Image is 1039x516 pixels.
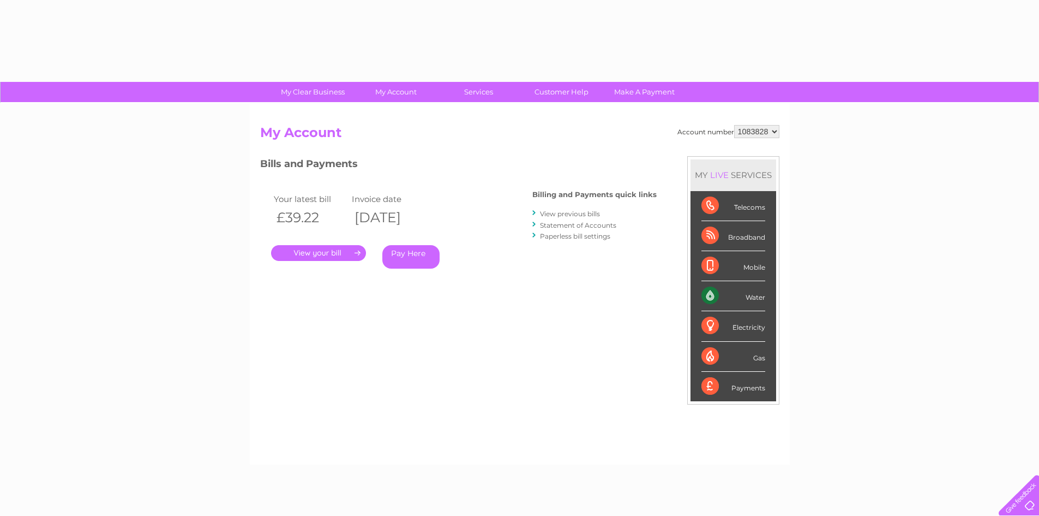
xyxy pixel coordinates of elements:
[677,125,779,138] div: Account number
[690,159,776,191] div: MY SERVICES
[701,311,765,341] div: Electricity
[382,245,440,269] a: Pay Here
[351,82,441,102] a: My Account
[271,245,366,261] a: .
[701,342,765,372] div: Gas
[260,156,657,175] h3: Bills and Payments
[517,82,606,102] a: Customer Help
[271,206,350,229] th: £39.22
[701,251,765,281] div: Mobile
[701,191,765,221] div: Telecoms
[434,82,524,102] a: Services
[701,221,765,251] div: Broadband
[260,125,779,146] h2: My Account
[540,221,616,229] a: Statement of Accounts
[271,192,350,206] td: Your latest bill
[532,191,657,199] h4: Billing and Payments quick links
[708,170,731,180] div: LIVE
[701,372,765,401] div: Payments
[349,192,428,206] td: Invoice date
[349,206,428,229] th: [DATE]
[268,82,358,102] a: My Clear Business
[540,232,610,240] a: Paperless bill settings
[599,82,689,102] a: Make A Payment
[701,281,765,311] div: Water
[540,210,600,218] a: View previous bills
